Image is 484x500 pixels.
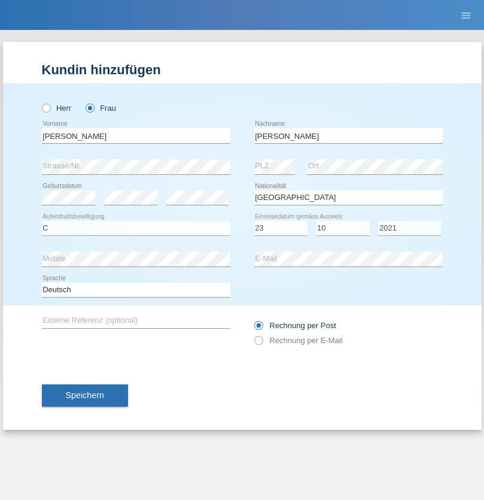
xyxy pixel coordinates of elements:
[42,384,128,407] button: Speichern
[254,321,262,336] input: Rechnung per Post
[254,336,262,351] input: Rechnung per E-Mail
[454,11,478,19] a: menu
[42,62,443,77] h1: Kundin hinzufügen
[460,10,472,22] i: menu
[254,321,336,330] label: Rechnung per Post
[254,336,343,345] label: Rechnung per E-Mail
[86,104,93,111] input: Frau
[66,390,104,400] span: Speichern
[86,104,116,113] label: Frau
[42,104,72,113] label: Herr
[42,104,50,111] input: Herr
